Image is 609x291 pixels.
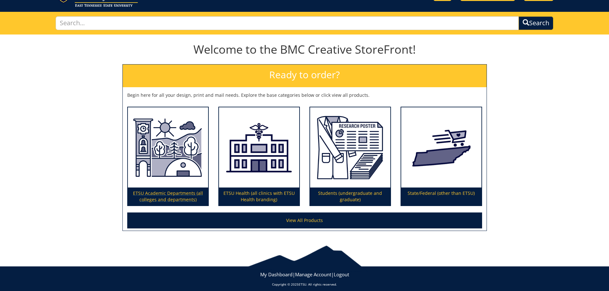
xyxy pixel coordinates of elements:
[219,107,299,206] a: ETSU Health (all clinics with ETSU Health branding)
[127,212,482,228] a: View All Products
[295,271,331,278] a: Manage Account
[519,16,553,30] button: Search
[128,107,208,206] a: ETSU Academic Departments (all colleges and departments)
[401,107,481,206] a: State/Federal (other than ETSU)
[310,107,390,188] img: Students (undergraduate and graduate)
[401,107,481,188] img: State/Federal (other than ETSU)
[219,107,299,188] img: ETSU Health (all clinics with ETSU Health branding)
[260,271,293,278] a: My Dashboard
[127,92,482,98] p: Begin here for all your design, print and mail needs. Explore the base categories below or click ...
[128,188,208,205] p: ETSU Academic Departments (all colleges and departments)
[310,107,390,206] a: Students (undergraduate and graduate)
[128,107,208,188] img: ETSU Academic Departments (all colleges and departments)
[334,271,349,278] a: Logout
[56,16,519,30] input: Search...
[219,188,299,205] p: ETSU Health (all clinics with ETSU Health branding)
[122,43,487,56] h1: Welcome to the BMC Creative StoreFront!
[401,188,481,205] p: State/Federal (other than ETSU)
[299,282,306,287] a: ETSU
[310,188,390,205] p: Students (undergraduate and graduate)
[123,65,487,87] h2: Ready to order?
